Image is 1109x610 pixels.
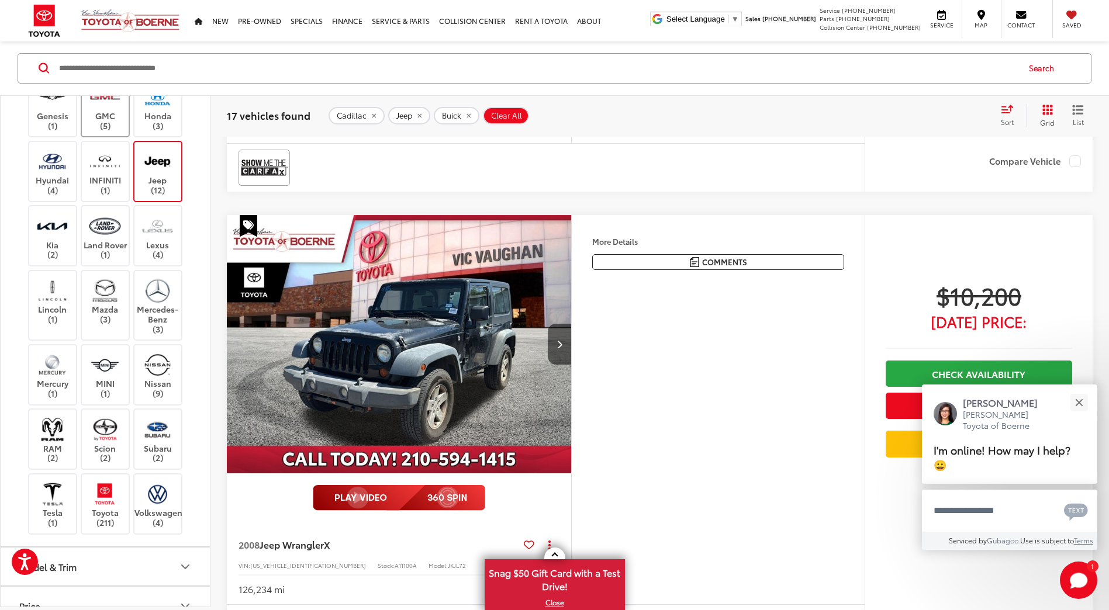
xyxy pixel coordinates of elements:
[141,148,174,175] img: Vic Vaughan Toyota of Boerne in Boerne, TX)
[36,148,68,175] img: Vic Vaughan Toyota of Boerne in Boerne, TX)
[666,15,739,23] a: Select Language​
[486,560,624,596] span: Snag $50 Gift Card with a Test Drive!
[134,277,182,334] label: Mercedes-Benz (3)
[82,415,129,463] label: Scion (2)
[226,215,572,474] div: 2008 Jeep Wrangler X 0
[134,148,182,195] label: Jeep (12)
[141,351,174,379] img: Vic Vaughan Toyota of Boerne in Boerne, TX)
[141,213,174,240] img: Vic Vaughan Toyota of Boerne in Boerne, TX)
[886,431,1072,457] a: Value Your Trade
[141,415,174,443] img: Vic Vaughan Toyota of Boerne in Boerne, TX)
[483,107,529,124] button: Clear All
[378,561,395,570] span: Stock:
[226,215,572,474] img: 2008 Jeep Wrangler X
[134,84,182,131] label: Honda (3)
[1060,497,1091,524] button: Chat with SMS
[592,237,844,245] h4: More Details
[89,277,121,304] img: Vic Vaughan Toyota of Boerne in Boerne, TX)
[36,351,68,379] img: Vic Vaughan Toyota of Boerne in Boerne, TX)
[762,14,816,23] span: [PHONE_NUMBER]
[989,155,1081,167] label: Compare Vehicle
[702,257,747,268] span: Comments
[89,351,121,379] img: Vic Vaughan Toyota of Boerne in Boerne, TX)
[82,84,129,131] label: GMC (5)
[745,14,761,23] span: Sales
[19,562,77,573] div: Model & Trim
[178,560,192,574] div: Model & Trim
[820,6,840,15] span: Service
[934,442,1070,472] span: I'm online! How may I help? 😀
[134,213,182,260] label: Lexus (4)
[1063,104,1093,127] button: List View
[1060,562,1097,599] button: Toggle Chat Window
[886,393,1072,419] button: Get Price Now
[963,396,1049,409] p: [PERSON_NAME]
[442,111,461,120] span: Buick
[949,535,987,545] span: Serviced by
[329,107,385,124] button: remove Cadillac
[820,14,834,23] span: Parts
[36,277,68,304] img: Vic Vaughan Toyota of Boerne in Boerne, TX)
[82,213,129,260] label: Land Rover (1)
[396,111,412,120] span: Jeep
[226,215,572,474] a: 2008 Jeep Wrangler X2008 Jeep Wrangler X2008 Jeep Wrangler X2008 Jeep Wrangler X
[82,480,129,528] label: Toyota (211)
[36,480,68,508] img: Vic Vaughan Toyota of Boerne in Boerne, TX)
[29,415,77,463] label: RAM (2)
[448,561,466,570] span: JKJL72
[36,415,68,443] img: Vic Vaughan Toyota of Boerne in Boerne, TX)
[1059,21,1084,29] span: Saved
[548,540,551,549] span: dropdown dots
[1040,117,1055,127] span: Grid
[58,54,1018,82] input: Search by Make, Model, or Keyword
[867,23,921,32] span: [PHONE_NUMBER]
[36,84,68,111] img: Vic Vaughan Toyota of Boerne in Boerne, TX)
[886,316,1072,327] span: [DATE] Price:
[388,107,430,124] button: remove Jeep
[922,490,1097,532] textarea: Type your message
[548,324,571,365] button: Next image
[690,257,699,267] img: Comments
[240,215,257,237] span: Special
[29,480,77,528] label: Tesla (1)
[337,111,367,120] span: Cadillac
[987,535,1020,545] a: Gubagoo.
[1018,54,1071,83] button: Search
[89,148,121,175] img: Vic Vaughan Toyota of Boerne in Boerne, TX)
[29,277,77,324] label: Lincoln (1)
[82,277,129,324] label: Mazda (3)
[1001,117,1014,127] span: Sort
[239,561,250,570] span: VIN:
[134,480,182,528] label: Volkswagen (4)
[89,84,121,111] img: Vic Vaughan Toyota of Boerne in Boerne, TX)
[313,485,485,511] img: full motion video
[491,111,522,120] span: Clear All
[968,21,994,29] span: Map
[82,351,129,398] label: MINI (1)
[922,384,1097,550] div: Close[PERSON_NAME][PERSON_NAME] Toyota of BoerneI'm online! How may I help? 😀Type your messageCha...
[836,14,890,23] span: [PHONE_NUMBER]
[239,538,260,551] span: 2008
[995,104,1027,127] button: Select sort value
[928,21,955,29] span: Service
[89,480,121,508] img: Vic Vaughan Toyota of Boerne in Boerne, TX)
[1091,563,1094,569] span: 1
[1,548,211,586] button: Model & TrimModel & Trim
[29,84,77,131] label: Genesis (1)
[81,9,180,33] img: Vic Vaughan Toyota of Boerne
[886,361,1072,387] a: Check Availability
[886,280,1072,310] span: $10,200
[1060,562,1097,599] svg: Start Chat
[241,152,288,183] img: View CARFAX report
[29,351,77,398] label: Mercury (1)
[239,583,285,596] div: 126,234 mi
[731,15,739,23] span: ▼
[141,84,174,111] img: Vic Vaughan Toyota of Boerne in Boerne, TX)
[250,561,366,570] span: [US_VEHICLE_IDENTIFICATION_NUMBER]
[666,15,725,23] span: Select Language
[1066,390,1091,415] button: Close
[134,351,182,398] label: Nissan (9)
[82,148,129,195] label: INFINITI (1)
[539,534,559,554] button: Actions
